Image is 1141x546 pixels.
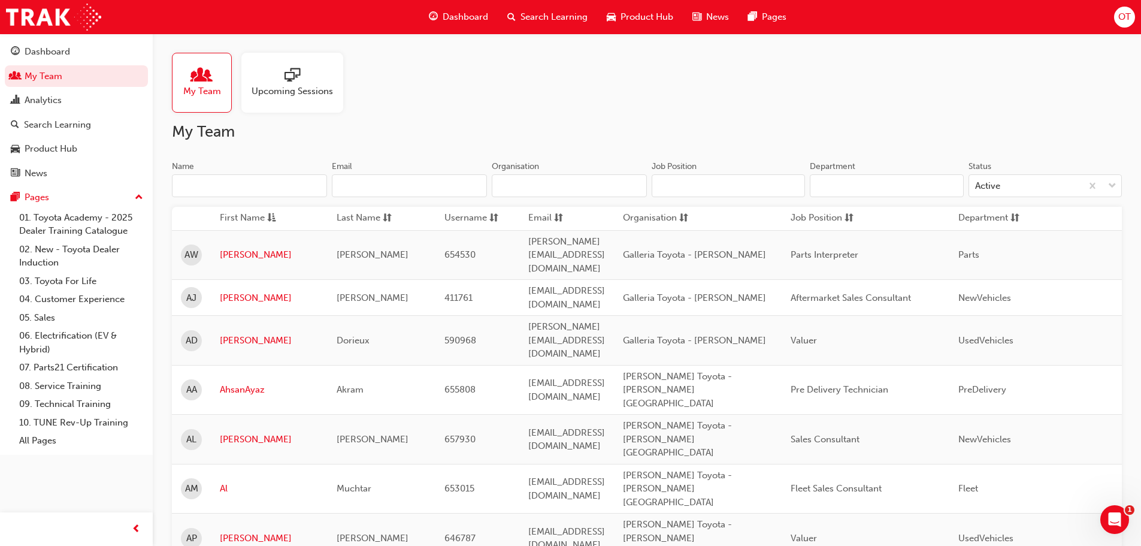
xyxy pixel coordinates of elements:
span: Galleria Toyota - [PERSON_NAME] [623,249,766,260]
a: 10. TUNE Rev-Up Training [14,414,148,432]
span: [EMAIL_ADDRESS][DOMAIN_NAME] [528,427,605,452]
span: Job Position [791,211,842,226]
span: sorting-icon [554,211,563,226]
a: 05. Sales [14,309,148,327]
button: Job Positionsorting-icon [791,211,856,226]
span: Parts [958,249,979,260]
span: First Name [220,211,265,226]
div: Active [975,179,1000,193]
a: Al [220,482,319,496]
span: Akram [337,384,364,395]
img: Trak [6,4,101,31]
span: Pre Delivery Technician [791,384,888,395]
span: 411761 [444,292,473,303]
span: news-icon [11,168,20,179]
span: sorting-icon [845,211,854,226]
a: [PERSON_NAME] [220,291,319,305]
span: up-icon [135,190,143,206]
span: [PERSON_NAME] Toyota - [PERSON_NAME][GEOGRAPHIC_DATA] [623,371,732,409]
a: 08. Service Training [14,377,148,396]
span: AA [186,383,197,397]
span: UsedVehicles [958,533,1013,544]
span: 646787 [444,533,476,544]
span: [EMAIL_ADDRESS][DOMAIN_NAME] [528,476,605,501]
span: Fleet Sales Consultant [791,483,882,494]
a: Dashboard [5,41,148,63]
span: 1 [1125,505,1134,515]
span: people-icon [194,68,210,85]
a: car-iconProduct Hub [597,5,683,29]
input: Job Position [652,174,805,197]
div: Job Position [652,161,697,173]
button: First Nameasc-icon [220,211,286,226]
span: sessionType_ONLINE_URL-icon [285,68,300,85]
a: Analytics [5,89,148,111]
span: NewVehicles [958,434,1011,445]
a: guage-iconDashboard [419,5,498,29]
div: Status [969,161,991,173]
span: car-icon [607,10,616,25]
span: Product Hub [621,10,673,24]
span: 655808 [444,384,476,395]
a: My Team [5,65,148,88]
a: AhsanAyaz [220,383,319,397]
span: Email [528,211,552,226]
button: OT [1114,7,1135,28]
a: 09. Technical Training [14,395,148,414]
a: [PERSON_NAME] [220,248,319,262]
a: My Team [172,53,241,113]
span: [PERSON_NAME] Toyota - [PERSON_NAME][GEOGRAPHIC_DATA] [623,420,732,458]
span: Dorieux [337,335,370,346]
a: 06. Electrification (EV & Hybrid) [14,327,148,358]
span: [PERSON_NAME][EMAIL_ADDRESS][DOMAIN_NAME] [528,236,605,274]
span: 657930 [444,434,476,445]
a: search-iconSearch Learning [498,5,597,29]
span: News [706,10,729,24]
h2: My Team [172,122,1122,141]
button: Usernamesorting-icon [444,211,510,226]
div: News [25,167,47,180]
button: Emailsorting-icon [528,211,594,226]
span: pages-icon [11,192,20,203]
a: 07. Parts21 Certification [14,358,148,377]
span: Muchtar [337,483,371,494]
iframe: Intercom live chat [1100,505,1129,534]
a: News [5,162,148,185]
span: sorting-icon [679,211,688,226]
span: AM [185,482,198,496]
span: Department [958,211,1008,226]
span: AP [186,532,197,545]
span: Aftermarket Sales Consultant [791,292,911,303]
span: Sales Consultant [791,434,859,445]
a: news-iconNews [683,5,739,29]
span: [PERSON_NAME] Toyota - [PERSON_NAME][GEOGRAPHIC_DATA] [623,470,732,508]
button: Departmentsorting-icon [958,211,1024,226]
span: [PERSON_NAME] [337,533,408,544]
span: asc-icon [267,211,276,226]
span: Fleet [958,483,978,494]
span: AD [186,334,198,348]
span: Parts Interpreter [791,249,858,260]
span: Upcoming Sessions [252,85,333,98]
a: Product Hub [5,138,148,160]
span: My Team [183,85,221,98]
span: UsedVehicles [958,335,1013,346]
span: Search Learning [520,10,588,24]
span: prev-icon [132,522,141,537]
span: OT [1118,10,1131,24]
div: Department [810,161,855,173]
div: Email [332,161,352,173]
a: 04. Customer Experience [14,290,148,309]
input: Department [810,174,963,197]
a: [PERSON_NAME] [220,334,319,348]
span: news-icon [692,10,701,25]
a: 01. Toyota Academy - 2025 Dealer Training Catalogue [14,209,148,240]
button: Pages [5,186,148,209]
a: pages-iconPages [739,5,796,29]
div: Pages [25,191,49,204]
span: sorting-icon [1010,211,1019,226]
span: sorting-icon [383,211,392,226]
button: DashboardMy TeamAnalyticsSearch LearningProduct HubNews [5,38,148,186]
span: Organisation [623,211,677,226]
